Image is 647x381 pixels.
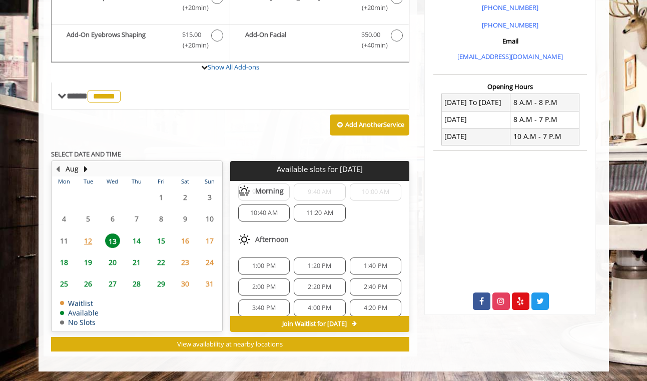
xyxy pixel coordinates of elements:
th: Mon [52,176,76,186]
span: 25 [57,276,72,291]
td: Select day25 [52,273,76,294]
span: 13 [105,233,120,248]
th: Sun [197,176,222,186]
img: afternoon slots [238,233,250,245]
span: 19 [81,255,96,269]
span: 4:00 PM [308,304,331,312]
td: Available [60,309,99,316]
th: Tue [76,176,100,186]
td: Select day23 [173,251,197,273]
b: SELECT DATE AND TIME [51,149,121,158]
button: Add AnotherService [330,114,409,135]
td: Select day22 [149,251,173,273]
td: Select day31 [197,273,222,294]
span: 15 [154,233,169,248]
button: View availability at nearby locations [51,337,410,351]
span: 2:00 PM [252,283,276,291]
span: 24 [202,255,217,269]
button: Next Month [82,163,90,174]
div: 2:00 PM [238,278,290,295]
span: 21 [129,255,144,269]
span: 31 [202,276,217,291]
th: Fri [149,176,173,186]
td: Select day20 [100,251,124,273]
td: Select day12 [76,230,100,251]
span: 17 [202,233,217,248]
td: [DATE] [441,111,510,128]
td: Select day28 [125,273,149,294]
th: Sat [173,176,197,186]
td: Select day15 [149,230,173,251]
span: 2:20 PM [308,283,331,291]
a: [PHONE_NUMBER] [482,20,538,29]
a: Show All Add-ons [208,62,259,71]
span: 27 [105,276,120,291]
td: Select day27 [100,273,124,294]
td: 8 A.M - 7 P.M [510,111,579,128]
td: Select day18 [52,251,76,273]
span: 2:40 PM [364,283,387,291]
td: 10 A.M - 7 P.M [510,128,579,145]
td: Waitlist [60,299,99,307]
td: Select day19 [76,251,100,273]
td: Select day24 [197,251,222,273]
th: Wed [100,176,124,186]
div: 3:40 PM [238,299,290,316]
span: 14 [129,233,144,248]
span: $50.00 [361,29,380,40]
span: 26 [81,276,96,291]
span: 1:20 PM [308,262,331,270]
span: Afternoon [255,235,289,243]
h3: Opening Hours [433,83,587,90]
button: Previous Month [54,163,62,174]
td: Select day30 [173,273,197,294]
span: 28 [129,276,144,291]
b: Add-On Facial [245,29,351,50]
span: 22 [154,255,169,269]
label: Add-On Eyebrows Shaping [57,29,225,53]
a: [EMAIL_ADDRESS][DOMAIN_NAME] [457,52,563,61]
img: morning slots [238,185,250,197]
div: 11:20 AM [294,204,345,221]
td: No Slots [60,318,99,326]
td: Select day21 [125,251,149,273]
div: 1:40 PM [350,257,401,274]
b: Add-On Eyebrows Shaping [67,29,172,50]
span: 23 [178,255,193,269]
h3: Email [436,37,584,44]
span: (+40min ) [356,40,385,50]
span: 10:40 AM [250,209,278,217]
span: View availability at nearby locations [177,339,283,348]
span: 30 [178,276,193,291]
span: 18 [57,255,72,269]
td: [DATE] To [DATE] [441,94,510,111]
div: 1:20 PM [294,257,345,274]
label: Add-On Facial [235,29,404,53]
td: Select day13 [100,230,124,251]
span: (+20min ) [177,2,206,13]
td: Select day17 [197,230,222,251]
span: 29 [154,276,169,291]
div: 2:20 PM [294,278,345,295]
span: (+20min ) [177,40,206,50]
span: 11:20 AM [306,209,334,217]
div: 4:00 PM [294,299,345,316]
div: 4:20 PM [350,299,401,316]
span: 16 [178,233,193,248]
span: Join Waitlist for [DATE] [282,320,347,328]
span: $15.00 [182,29,201,40]
span: Morning [255,187,284,195]
td: Select day26 [76,273,100,294]
p: Available slots for [DATE] [234,165,405,173]
th: Thu [125,176,149,186]
span: (+20min ) [356,2,385,13]
span: 20 [105,255,120,269]
b: Add Another Service [345,120,404,129]
div: 1:00 PM [238,257,290,274]
a: [PHONE_NUMBER] [482,3,538,12]
span: 1:00 PM [252,262,276,270]
span: 4:20 PM [364,304,387,312]
td: Select day16 [173,230,197,251]
span: 3:40 PM [252,304,276,312]
span: 12 [81,233,96,248]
